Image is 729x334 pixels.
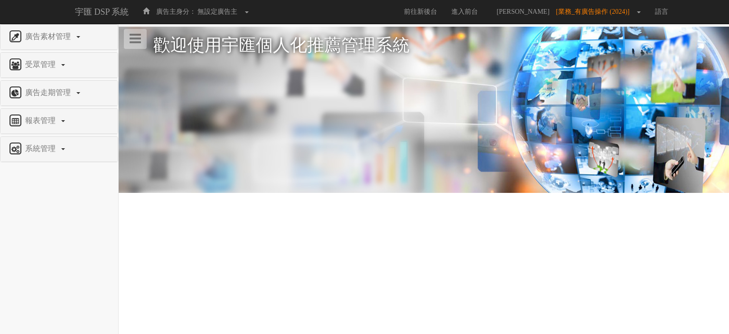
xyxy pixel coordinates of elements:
[556,8,634,15] span: [業務_有廣告操作 (2024)]
[23,116,60,124] span: 報表管理
[156,8,196,15] span: 廣告主身分：
[23,32,75,40] span: 廣告素材管理
[8,114,111,129] a: 報表管理
[8,142,111,157] a: 系統管理
[8,57,111,73] a: 受眾管理
[492,8,554,15] span: [PERSON_NAME]
[8,29,111,45] a: 廣告素材管理
[23,144,60,153] span: 系統管理
[153,36,694,55] h1: 歡迎使用宇匯個人化推薦管理系統
[197,8,237,15] span: 無設定廣告主
[8,86,111,101] a: 廣告走期管理
[23,88,75,96] span: 廣告走期管理
[23,60,60,68] span: 受眾管理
